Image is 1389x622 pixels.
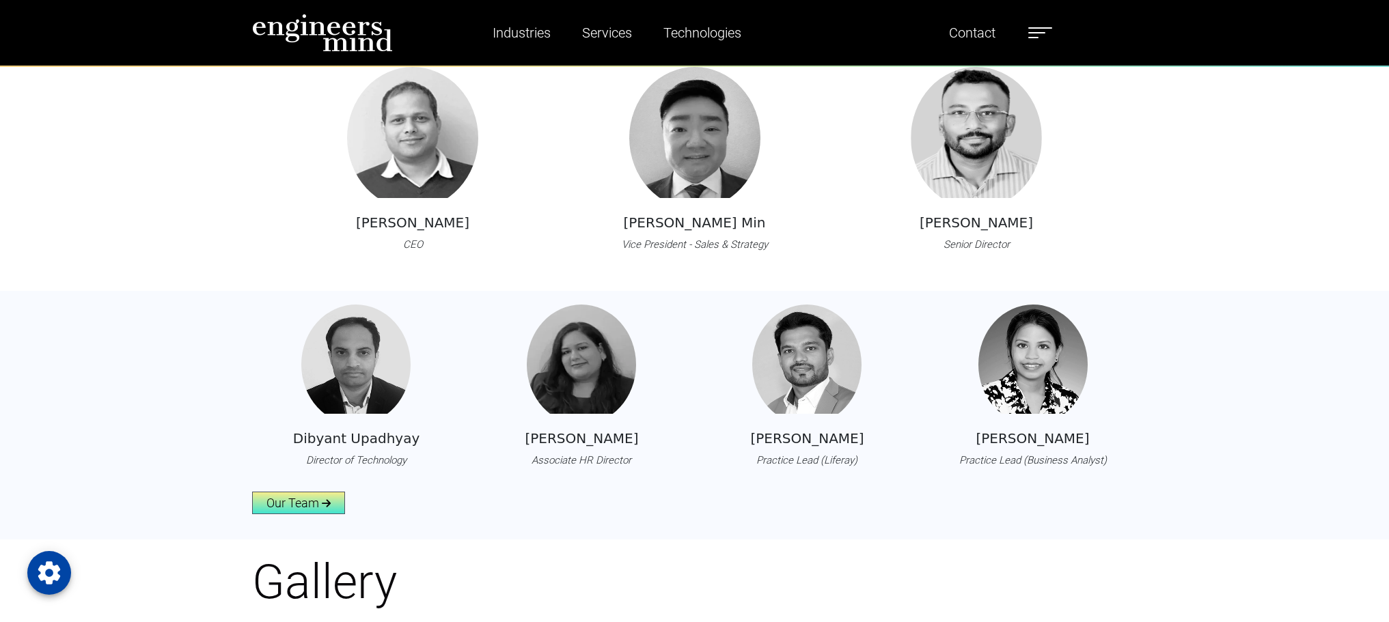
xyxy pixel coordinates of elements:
[525,430,638,447] h5: [PERSON_NAME]
[944,17,1001,48] a: Contact
[577,17,637,48] a: Services
[252,14,393,52] img: logo
[622,238,768,251] i: Vice President - Sales & Strategy
[356,214,469,231] h5: [PERSON_NAME]
[750,430,864,447] h5: [PERSON_NAME]
[403,238,423,251] i: CEO
[624,214,766,231] h5: [PERSON_NAME] Min
[959,454,1107,466] i: Practice Lead (Business Analyst)
[487,17,556,48] a: Industries
[532,454,631,466] i: Associate HR Director
[756,454,857,466] i: Practice Lead (Liferay)
[252,492,345,514] a: Our Team
[252,553,1138,610] h1: Gallery
[306,454,407,466] i: Director of Technology
[976,430,1089,447] h5: [PERSON_NAME]
[944,238,1010,251] i: Senior Director
[658,17,747,48] a: Technologies
[920,214,1033,231] h5: [PERSON_NAME]
[293,430,420,447] h5: Dibyant Upadhyay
